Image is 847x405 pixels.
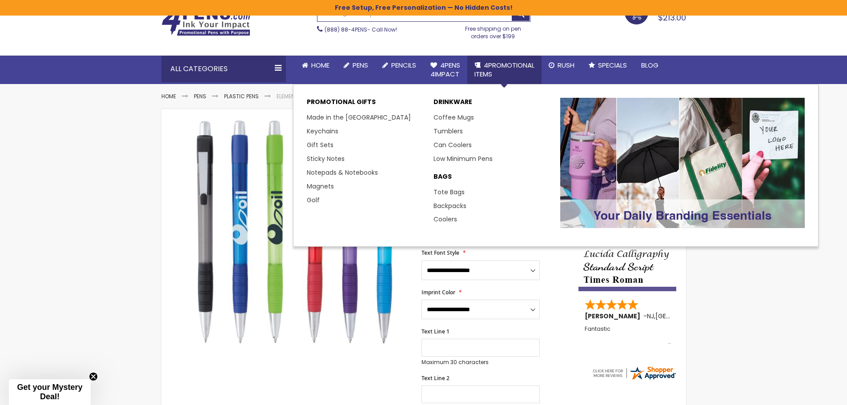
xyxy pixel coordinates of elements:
span: Text Font Style [421,249,459,257]
a: Backpacks [434,201,466,210]
li: Element Gel Pen [277,93,319,100]
img: 4Pens Custom Pens and Promotional Products [161,8,250,36]
p: Maximum 30 characters [421,359,540,366]
a: DRINKWARE [434,98,551,111]
p: Promotional Gifts [307,98,425,111]
a: Home [161,92,176,100]
a: (888) 88-4PENS [325,26,367,33]
a: Plastic Pens [224,92,259,100]
div: All Categories [161,56,286,82]
div: Free shipping on pen orders over $199 [456,22,530,40]
button: Close teaser [89,372,98,381]
a: Made in the [GEOGRAPHIC_DATA] [307,113,411,122]
a: Sticky Notes [307,154,345,163]
span: [GEOGRAPHIC_DATA] [655,312,721,321]
a: Golf [307,196,320,205]
img: Promotional-Pens [560,98,805,228]
a: Home [295,56,337,75]
a: Notepads & Notebooks [307,168,378,177]
span: Home [311,60,329,70]
img: 4pens.com widget logo [591,365,677,381]
a: Keychains [307,127,338,136]
span: - Call Now! [325,26,397,33]
a: Pens [194,92,206,100]
a: Blog [634,56,666,75]
a: 4pens.com certificate URL [591,375,677,383]
a: Tote Bags [434,188,465,196]
a: Tumblers [434,127,463,136]
a: 4PROMOTIONALITEMS [467,56,542,84]
a: Specials [582,56,634,75]
a: Low Minimum Pens [434,154,493,163]
a: Can Coolers [434,140,472,149]
span: - , [643,312,721,321]
span: 4PROMOTIONAL ITEMS [474,60,534,79]
div: Get your Mystery Deal!Close teaser [9,379,91,405]
span: Get your Mystery Deal! [17,383,82,401]
a: Coffee Mugs [434,113,474,122]
span: Specials [598,60,627,70]
span: Rush [558,60,574,70]
div: Fantastic [585,326,671,345]
span: [PERSON_NAME] [585,312,643,321]
a: Pencils [375,56,423,75]
a: Gift Sets [307,140,333,149]
span: Blog [641,60,658,70]
span: 4Pens 4impact [430,60,460,79]
span: $213.00 [658,12,686,23]
a: Coolers [434,215,457,224]
a: BAGS [434,172,551,185]
span: Pencils [391,60,416,70]
a: Rush [542,56,582,75]
a: Pens [337,56,375,75]
span: Pens [353,60,368,70]
span: Text Line 1 [421,328,450,335]
span: NJ [647,312,654,321]
span: Imprint Color [421,289,455,296]
span: Text Line 2 [421,374,450,382]
img: Element Gel Pen [179,117,410,348]
a: 4Pens4impact [423,56,467,84]
a: Magnets [307,182,334,191]
img: font-personalization-examples [578,205,676,291]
